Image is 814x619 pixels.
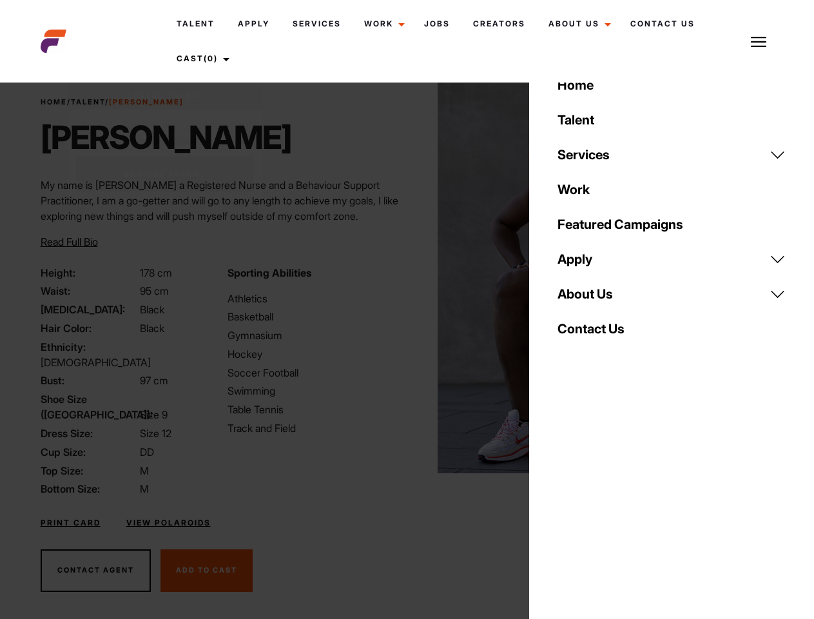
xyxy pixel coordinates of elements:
a: About Us [550,277,793,311]
a: Contact Us [619,6,706,41]
img: cropped-aefm-brand-fav-22-square.png [41,28,66,54]
a: Featured Campaigns [550,207,793,242]
a: Apply [226,6,281,41]
span: Black [140,303,164,316]
span: Size 9 [140,408,168,421]
a: Home [550,68,793,103]
span: Bottom Size: [41,481,137,496]
span: [MEDICAL_DATA]: [41,302,137,317]
span: Read Full Bio [41,235,98,248]
span: Waist: [41,283,137,299]
span: (0) [204,54,218,63]
button: Contact Agent [41,549,151,592]
span: [DEMOGRAPHIC_DATA] [41,356,151,369]
a: Creators [461,6,537,41]
li: Gymnasium [228,328,399,343]
span: M [140,482,149,495]
a: Services [550,137,793,172]
span: Top Size: [41,463,137,478]
span: Height: [41,265,137,280]
li: Track and Field [228,420,399,436]
button: Read Full Bio [41,234,98,250]
a: Services [281,6,353,41]
a: Print Card [41,517,101,529]
li: Hockey [228,346,399,362]
a: View Polaroids [126,517,211,529]
li: Basketball [228,309,399,324]
a: Apply [550,242,793,277]
span: / / [41,97,184,108]
span: My name is [PERSON_NAME] a Registered Nurse and a Behaviour Support Practitioner, I am a go-gette... [41,179,398,222]
a: Talent [165,6,226,41]
a: Browse Talent [76,156,254,192]
span: Bust: [41,373,137,388]
h1: [PERSON_NAME] [41,118,291,157]
a: Work [550,172,793,207]
li: Table Tennis [228,402,399,417]
li: Soccer Football [228,365,399,380]
span: Ethnicity: [41,339,137,355]
button: Add To Cast [160,549,253,592]
span: Shoe Size ([GEOGRAPHIC_DATA]): [41,391,137,422]
span: Size 12 [140,427,171,440]
span: 95 cm [140,284,169,297]
span: Cup Size: [41,444,137,460]
a: Home [41,97,67,106]
span: Black [140,322,164,335]
a: Casted Talent [68,83,262,110]
span: M [140,464,149,477]
img: Burger icon [751,34,766,50]
a: Talent [550,103,793,137]
a: About Us [537,6,619,41]
span: Dress Size: [41,426,137,441]
a: Work [353,6,412,41]
a: Jobs [412,6,461,41]
a: Cast(0) [165,41,237,76]
span: 97 cm [140,374,168,387]
a: Contact Us [550,311,793,346]
li: Swimming [228,383,399,398]
span: DD [140,446,154,458]
p: Your shortlist is empty, get started by shortlisting talent. [68,110,262,148]
span: 178 cm [140,266,172,279]
strong: Sporting Abilities [228,266,311,279]
span: Add To Cast [176,565,237,575]
span: Hair Color: [41,320,137,336]
li: Athletics [228,291,399,306]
